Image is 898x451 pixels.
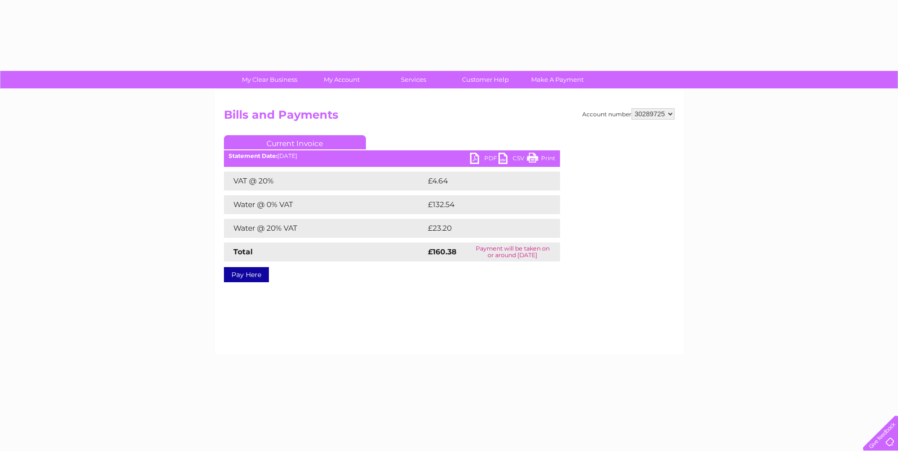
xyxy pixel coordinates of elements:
[229,152,277,159] b: Statement Date:
[465,243,560,261] td: Payment will be taken on or around [DATE]
[374,71,453,88] a: Services
[446,71,525,88] a: Customer Help
[518,71,596,88] a: Make A Payment
[302,71,381,88] a: My Account
[582,108,675,120] div: Account number
[224,195,426,214] td: Water @ 0% VAT
[426,219,541,238] td: £23.20
[527,153,555,166] a: Print
[224,267,269,282] a: Pay Here
[426,172,538,191] td: £4.64
[233,247,253,256] strong: Total
[224,172,426,191] td: VAT @ 20%
[224,153,560,159] div: [DATE]
[426,195,542,214] td: £132.54
[231,71,309,88] a: My Clear Business
[470,153,498,166] a: PDF
[224,219,426,238] td: Water @ 20% VAT
[224,108,675,126] h2: Bills and Payments
[224,135,366,149] a: Current Invoice
[498,153,527,166] a: CSV
[428,247,456,256] strong: £160.38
